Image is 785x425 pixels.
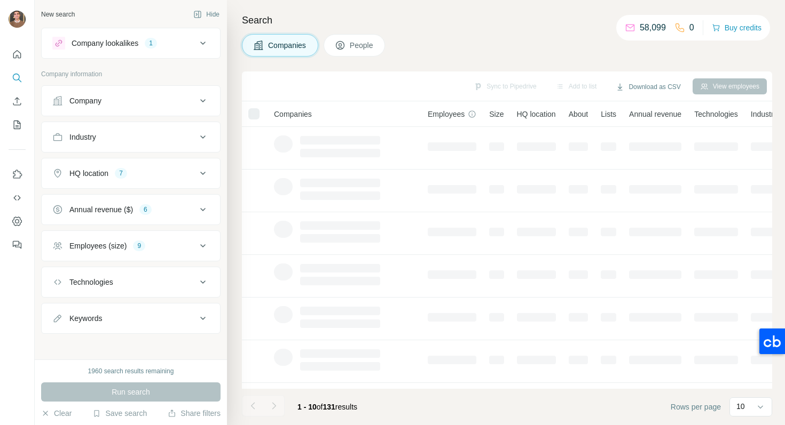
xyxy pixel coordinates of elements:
[42,306,220,331] button: Keywords
[9,165,26,184] button: Use Surfe on LinkedIn
[9,68,26,87] button: Search
[41,10,75,19] div: New search
[689,21,694,34] p: 0
[601,109,616,119] span: Lists
[42,88,220,114] button: Company
[92,408,147,419] button: Save search
[69,204,133,215] div: Annual revenue ($)
[115,169,127,178] div: 7
[9,45,26,64] button: Quick start
[9,115,26,134] button: My lists
[42,30,220,56] button: Company lookalikes1
[297,403,317,411] span: 1 - 10
[712,20,762,35] button: Buy credits
[9,92,26,111] button: Enrich CSV
[274,109,312,119] span: Companies
[41,408,72,419] button: Clear
[751,109,778,119] span: Industry
[42,269,220,295] button: Technologies
[88,366,174,376] div: 1960 search results remaining
[42,161,220,186] button: HQ location7
[268,40,307,51] span: Companies
[9,188,26,207] button: Use Surfe API
[69,277,113,287] div: Technologies
[186,6,227,22] button: Hide
[9,212,26,231] button: Dashboard
[297,403,357,411] span: results
[168,408,221,419] button: Share filters
[69,132,96,142] div: Industry
[69,240,127,251] div: Employees (size)
[608,79,688,95] button: Download as CSV
[736,401,745,412] p: 10
[517,109,556,119] span: HQ location
[428,109,465,119] span: Employees
[145,38,157,48] div: 1
[42,233,220,259] button: Employees (size)9
[323,403,335,411] span: 131
[9,11,26,28] img: Avatar
[489,109,504,119] span: Size
[671,402,721,412] span: Rows per page
[133,241,145,251] div: 9
[41,69,221,79] p: Company information
[317,403,323,411] span: of
[9,235,26,254] button: Feedback
[42,197,220,222] button: Annual revenue ($)6
[69,313,102,324] div: Keywords
[242,13,772,28] h4: Search
[42,124,220,150] button: Industry
[694,109,738,119] span: Technologies
[640,21,666,34] p: 58,099
[69,95,101,106] div: Company
[629,109,681,119] span: Annual revenue
[72,38,138,49] div: Company lookalikes
[569,109,588,119] span: About
[350,40,374,51] span: People
[139,205,152,214] div: 6
[69,168,108,179] div: HQ location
